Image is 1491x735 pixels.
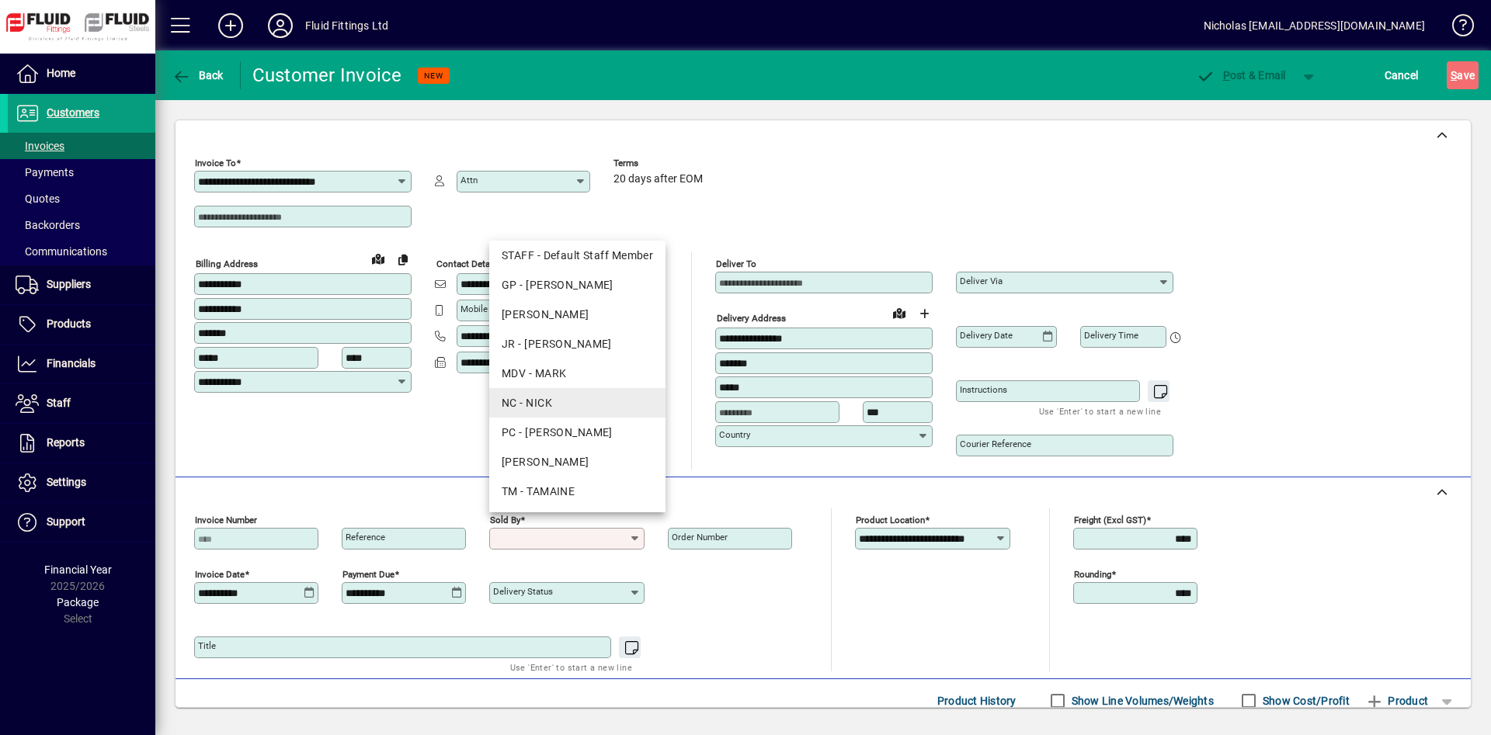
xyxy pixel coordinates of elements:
a: View on map [887,300,912,325]
span: Package [57,596,99,608]
button: Cancel [1381,61,1423,89]
span: Communications [16,245,107,258]
button: Copy to Delivery address [391,247,415,272]
a: Backorders [8,212,155,238]
mat-label: Title [198,640,216,651]
span: Payments [16,166,74,179]
mat-label: Sold by [490,515,520,525]
mat-label: Reference [346,532,385,543]
a: Invoices [8,133,155,159]
span: Product [1365,688,1428,713]
span: Settings [47,476,86,488]
button: Product [1357,687,1436,715]
span: Back [172,69,224,81]
span: Financials [47,357,96,369]
span: Home [47,67,75,79]
mat-option: RP - Richard [489,447,666,477]
span: Financial Year [44,563,112,576]
span: S [1451,69,1457,81]
a: Reports [8,424,155,463]
mat-label: Instructions [960,384,1007,395]
span: Cancel [1385,63,1419,88]
span: Reports [47,436,85,449]
mat-option: TM - TAMAINE [489,477,666,506]
div: GP - [PERSON_NAME] [502,277,653,293]
mat-label: Invoice number [195,515,257,525]
mat-hint: Use 'Enter' to start a new line [510,658,632,676]
div: [PERSON_NAME] [502,307,653,323]
mat-option: PC - PAUL [489,418,666,447]
div: MDV - MARK [502,366,653,382]
span: Terms [613,158,707,168]
a: Knowledge Base [1441,3,1472,54]
label: Show Line Volumes/Weights [1069,693,1214,709]
app-page-header-button: Back [155,61,241,89]
mat-option: JR - John Rossouw [489,329,666,359]
span: Products [47,317,91,330]
mat-option: JJ - JENI [489,300,666,329]
a: View on map [366,246,391,271]
button: Add [206,12,255,40]
div: TM - TAMAINE [502,484,653,500]
a: Payments [8,159,155,185]
mat-label: Invoice date [195,569,245,580]
mat-label: Invoice To [195,158,236,168]
span: P [1223,69,1230,81]
a: Financials [8,345,155,383]
a: Settings [8,463,155,502]
span: Suppliers [47,278,91,290]
mat-label: Country [719,429,750,440]
mat-label: Rounding [1074,569,1111,580]
span: ost & Email [1196,69,1286,81]
mat-label: Courier Reference [960,439,1031,449]
span: Support [47,515,85,528]
mat-label: Attn [461,175,478,185]
a: Support [8,503,155,542]
a: Quotes [8,185,155,212]
div: Nicholas [EMAIL_ADDRESS][DOMAIN_NAME] [1204,13,1425,38]
mat-option: GP - Grant Petersen [489,270,666,300]
mat-label: Deliver To [716,258,756,269]
button: Choose address [912,301,937,326]
div: Customer Invoice [252,63,402,88]
span: Product History [937,688,1017,713]
button: Save [1447,61,1479,89]
button: Back [168,61,228,89]
mat-label: Freight (excl GST) [1074,515,1146,525]
div: JR - [PERSON_NAME] [502,336,653,352]
a: Communications [8,238,155,265]
div: STAFF - Default Staff Member [502,248,653,264]
mat-option: MDV - MARK [489,359,666,388]
label: Show Cost/Profit [1260,693,1350,709]
span: Quotes [16,192,60,205]
span: Invoices [16,140,64,152]
mat-label: Delivery date [960,330,1013,341]
button: Post & Email [1188,61,1294,89]
button: Product History [931,687,1023,715]
a: Products [8,305,155,344]
span: ave [1451,63,1475,88]
mat-label: Mobile [461,303,488,314]
button: Profile [255,12,305,40]
mat-label: Payment due [342,569,394,580]
mat-label: Order number [672,532,728,543]
mat-option: STAFF - Default Staff Member [489,241,666,270]
span: Backorders [16,219,80,231]
mat-label: Delivery status [493,586,553,597]
div: PC - [PERSON_NAME] [502,425,653,441]
span: Staff [47,397,71,409]
mat-label: Deliver via [960,276,1003,286]
span: NEW [424,71,443,81]
span: 20 days after EOM [613,173,703,185]
a: Staff [8,384,155,423]
a: Home [8,54,155,93]
mat-option: NC - NICK [489,388,666,418]
div: [PERSON_NAME] [502,454,653,470]
mat-label: Product location [856,515,925,525]
div: Fluid Fittings Ltd [305,13,388,38]
mat-hint: Use 'Enter' to start a new line [1039,402,1161,420]
div: NC - NICK [502,395,653,411]
span: Customers [47,106,99,119]
mat-label: Delivery time [1084,330,1138,341]
a: Suppliers [8,265,155,304]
